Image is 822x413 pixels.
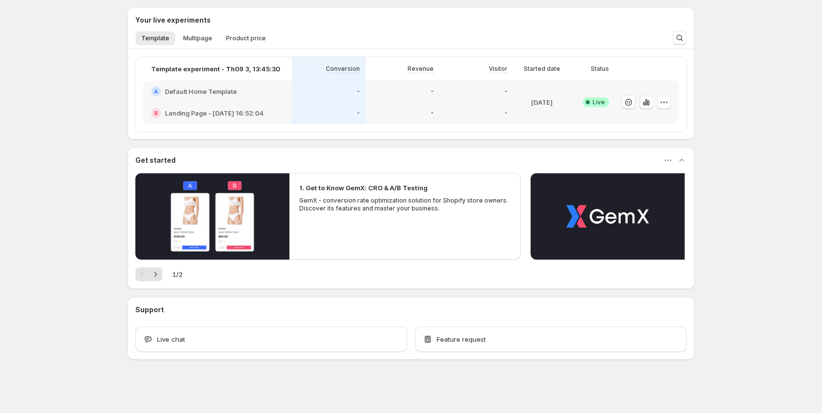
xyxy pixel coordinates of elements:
h2: Landing Page - [DATE] 16:52:04 [165,108,263,118]
h3: Your live experiments [135,15,211,25]
p: Visitor [489,65,507,73]
span: Live chat [157,334,185,344]
h2: 1. Get to Know GemX: CRO & A/B Testing [299,183,428,193]
span: Multipage [183,34,212,42]
p: - [505,88,507,95]
p: [DATE] [531,97,553,107]
button: Next [149,267,162,281]
h2: A [154,88,158,94]
p: Started date [524,65,560,73]
button: Search and filter results [673,31,687,45]
p: - [357,109,360,117]
span: Live [593,98,605,106]
p: Revenue [408,65,434,73]
button: Play video [135,173,289,260]
button: Play video [531,173,685,260]
span: Product price [226,34,266,42]
p: - [505,109,507,117]
nav: Pagination [135,267,162,281]
p: GemX - conversion rate optimization solution for Shopify store owners. Discover its features and ... [299,197,511,212]
h3: Support [135,305,164,315]
span: Feature request [437,334,486,344]
h2: Default Home Template [165,87,237,96]
p: - [357,88,360,95]
h3: Get started [135,155,176,165]
p: Template experiment - Th09 3, 13:45:30 [151,64,280,74]
p: Conversion [326,65,360,73]
p: - [431,109,434,117]
span: Template [141,34,169,42]
span: 1 / 2 [172,269,183,279]
p: Status [591,65,609,73]
h2: B [154,110,158,116]
p: - [431,88,434,95]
